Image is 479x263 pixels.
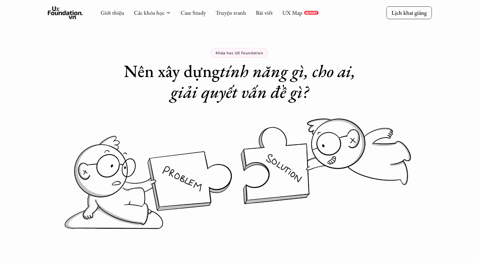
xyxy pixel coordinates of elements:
a: Truyện tranh [215,9,246,16]
p: Lịch khai giảng [391,9,427,16]
h1: Nên xây dựng [112,61,368,102]
a: UX Map [282,9,302,16]
a: Lịch khai giảng [386,6,432,19]
a: Các khóa học [134,9,164,16]
a: Case Study [180,9,206,16]
p: REPORT [305,11,317,15]
p: Khóa học UX Foundation [216,50,263,55]
em: tính năng gì, cho ai, giải quyết vấn đề gì? [171,60,359,103]
a: Bài viết [256,9,273,16]
a: REPORT [304,11,318,15]
a: Giới thiệu [100,9,124,16]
